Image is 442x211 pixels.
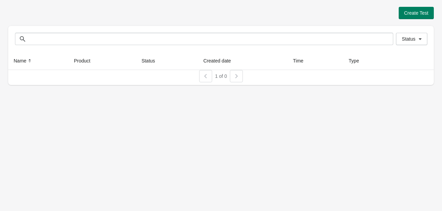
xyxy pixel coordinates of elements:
[11,55,36,67] button: Name
[399,7,434,19] button: Create Test
[396,33,427,45] button: Status
[290,55,313,67] button: Time
[346,55,368,67] button: Type
[215,73,227,79] span: 1 of 0
[71,55,100,67] button: Product
[139,55,165,67] button: Status
[201,55,240,67] button: Created date
[404,10,428,16] span: Create Test
[402,36,415,42] span: Status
